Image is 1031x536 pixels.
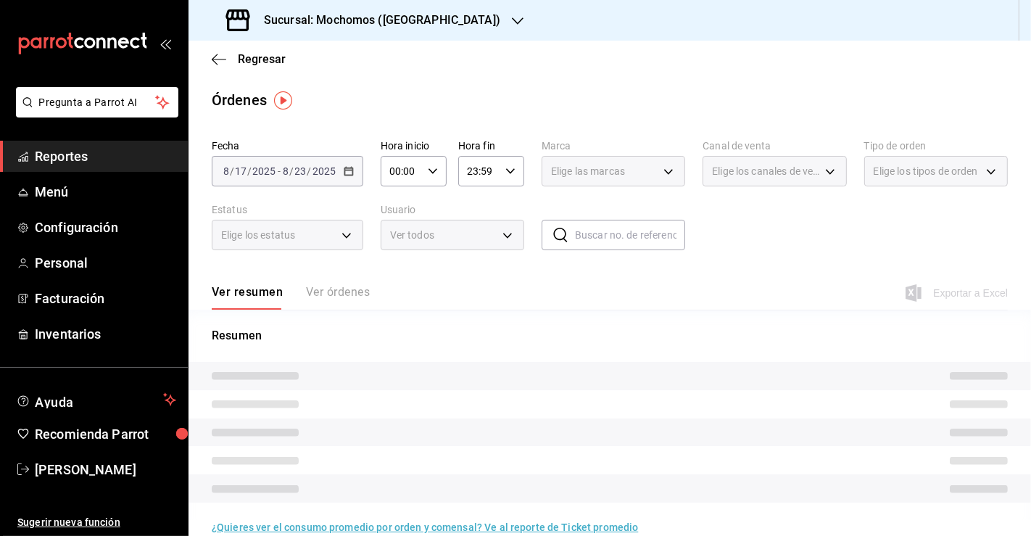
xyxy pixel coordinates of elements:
[35,253,176,273] span: Personal
[864,141,1008,152] label: Tipo de orden
[381,205,524,215] label: Usuario
[238,52,286,66] span: Regresar
[234,165,247,177] input: --
[223,165,230,177] input: --
[35,147,176,166] span: Reportes
[252,12,500,29] h3: Sucursal: Mochomos ([GEOGRAPHIC_DATA])
[35,460,176,479] span: [PERSON_NAME]
[252,165,276,177] input: ----
[17,515,176,530] span: Sugerir nueva función
[221,228,295,242] span: Elige los estatus
[381,141,447,152] label: Hora inicio
[294,165,307,177] input: --
[16,87,178,117] button: Pregunta a Parrot AI
[212,285,370,310] div: navigation tabs
[458,141,524,152] label: Hora fin
[10,105,178,120] a: Pregunta a Parrot AI
[35,424,176,444] span: Recomienda Parrot
[874,164,978,178] span: Elige los tipos de orden
[35,218,176,237] span: Configuración
[247,165,252,177] span: /
[390,228,497,243] span: Ver todos
[35,182,176,202] span: Menú
[551,164,625,178] span: Elige las marcas
[212,52,286,66] button: Regresar
[35,289,176,308] span: Facturación
[278,165,281,177] span: -
[312,165,336,177] input: ----
[212,205,363,215] label: Estatus
[274,91,292,110] img: Tooltip marker
[282,165,289,177] input: --
[703,141,846,152] label: Canal de venta
[212,141,363,152] label: Fecha
[212,521,638,533] a: ¿Quieres ver el consumo promedio por orden y comensal? Ve al reporte de Ticket promedio
[542,141,685,152] label: Marca
[39,95,156,110] span: Pregunta a Parrot AI
[575,220,685,250] input: Buscar no. de referencia
[35,391,157,408] span: Ayuda
[289,165,294,177] span: /
[307,165,312,177] span: /
[212,327,1008,345] p: Resumen
[160,38,171,49] button: open_drawer_menu
[230,165,234,177] span: /
[712,164,819,178] span: Elige los canales de venta
[35,324,176,344] span: Inventarios
[212,89,267,111] div: Órdenes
